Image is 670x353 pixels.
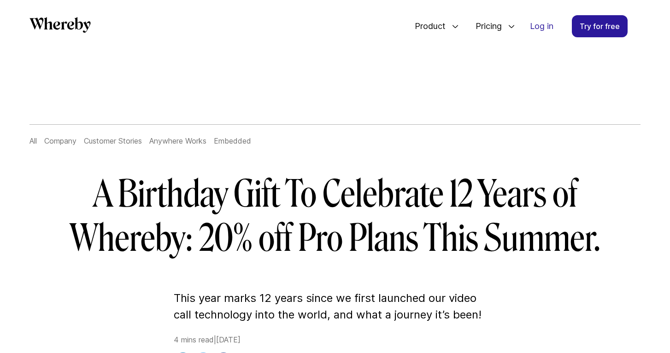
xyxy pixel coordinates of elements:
a: Company [44,136,76,145]
h1: A Birthday Gift To Celebrate 12 Years of Whereby: 20% off Pro Plans This Summer. [70,172,600,260]
a: Log in [523,16,561,37]
svg: Whereby [29,17,91,33]
a: All [29,136,37,145]
a: Anywhere Works [149,136,206,145]
a: Embedded [214,136,251,145]
span: Product [406,11,448,41]
a: Whereby [29,17,91,36]
span: Pricing [466,11,504,41]
a: Customer Stories [84,136,142,145]
p: This year marks 12 years since we first launched our video call technology into the world, and wh... [174,290,496,323]
a: Try for free [572,15,628,37]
